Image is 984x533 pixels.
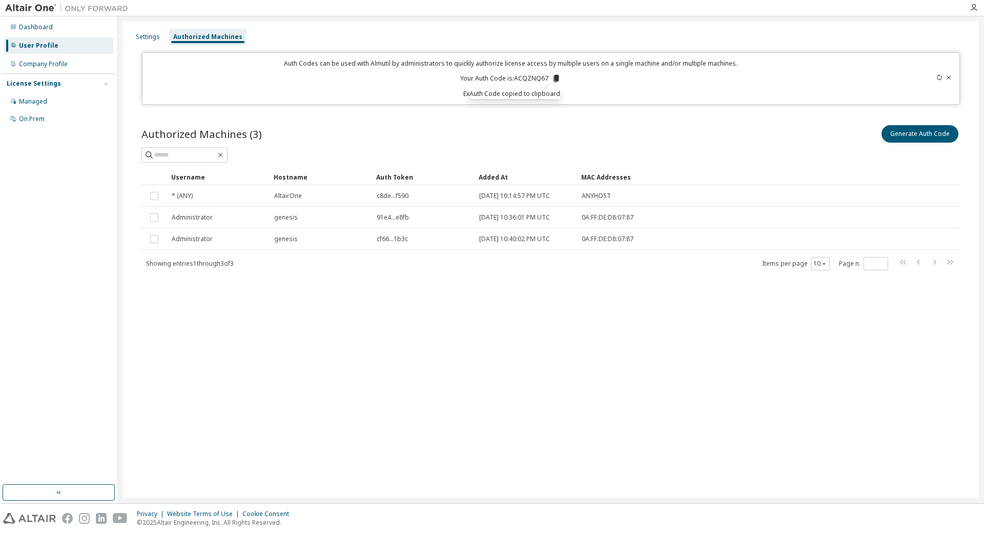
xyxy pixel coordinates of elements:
button: 10 [813,260,827,268]
span: AltairOne [274,192,302,200]
span: Page n. [839,257,888,270]
span: * (ANY) [172,192,193,200]
div: Hostname [274,169,368,185]
div: Settings [136,33,160,41]
div: Authorized Machines [173,33,242,41]
span: Items per page [762,257,830,270]
div: Added At [479,169,573,185]
span: Showing entries 1 through 3 of 3 [146,259,234,268]
div: Auth Code copied to clipboard [469,89,560,99]
span: [DATE] 10:36:01 PM UTC [479,213,550,222]
button: Generate Auth Code [881,125,958,143]
span: [DATE] 10:14:57 PM UTC [479,192,550,200]
div: Website Terms of Use [167,510,242,518]
div: On Prem [19,115,45,123]
span: 0A:FF:DE:D8:07:87 [582,235,633,243]
div: Privacy [137,510,167,518]
span: Administrator [172,213,213,222]
span: [DATE] 10:40:02 PM UTC [479,235,550,243]
div: Auth Token [376,169,470,185]
span: c8de...f590 [377,192,408,200]
p: Expires in 14 minutes, 41 seconds [149,89,873,98]
span: genesis [274,213,298,222]
span: Administrator [172,235,213,243]
p: Auth Codes can be used with Almutil by administrators to quickly authorize license access by mult... [149,59,873,68]
div: User Profile [19,42,58,50]
img: Altair One [5,3,133,13]
span: ANYHOST [582,192,611,200]
div: Company Profile [19,60,68,68]
span: 0A:FF:DE:D8:07:87 [582,213,633,222]
img: linkedin.svg [96,513,107,524]
p: Your Auth Code is: ACQZNQ67 [460,74,561,83]
span: Authorized Machines (3) [141,127,262,141]
div: Username [171,169,265,185]
span: cf66...1b3c [377,235,408,243]
div: Dashboard [19,23,53,31]
span: 91e4...e8fb [377,213,409,222]
img: youtube.svg [113,513,128,524]
img: altair_logo.svg [3,513,56,524]
img: facebook.svg [62,513,73,524]
div: Cookie Consent [242,510,295,518]
img: instagram.svg [79,513,90,524]
div: License Settings [7,80,61,88]
div: Managed [19,97,47,106]
span: genesis [274,235,298,243]
div: MAC Addresses [581,169,856,185]
p: © 2025 Altair Engineering, Inc. All Rights Reserved. [137,518,295,527]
